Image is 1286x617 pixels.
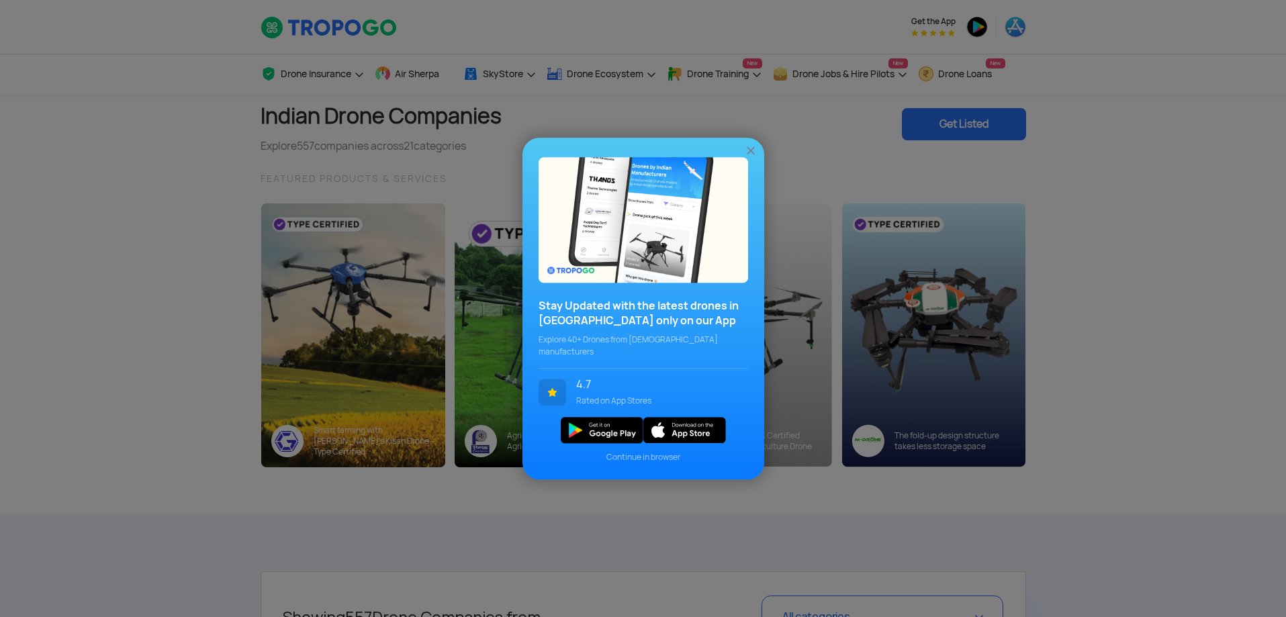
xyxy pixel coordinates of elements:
[561,417,643,443] img: img_playstore.png
[539,334,748,358] span: Explore 40+ Drones from [DEMOGRAPHIC_DATA] manufacturers
[539,379,566,406] img: ic_star.svg
[539,157,748,283] img: bg_popupecosystem.png
[643,417,726,443] img: ios_new.svg
[576,379,738,391] span: 4.7
[744,144,757,157] img: ic_close.png
[539,451,748,463] span: Continue in browser
[539,299,748,328] h3: Stay Updated with the latest drones in [GEOGRAPHIC_DATA] only on our App
[576,395,738,407] span: Rated on App Stores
